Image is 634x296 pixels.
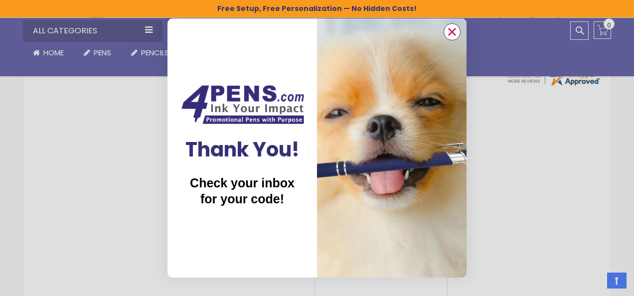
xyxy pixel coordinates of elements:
span: Check your inbox for your code! [190,176,295,206]
img: b2d7038a-49cb-4a70-a7cc-c7b8314b33fd.jpeg [317,18,467,278]
img: Couch [177,82,307,127]
button: Close dialog [444,23,461,40]
span: Thank You! [185,136,300,163]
